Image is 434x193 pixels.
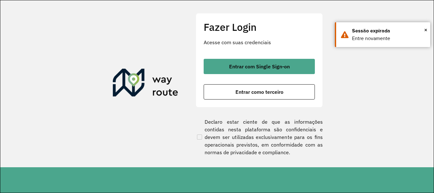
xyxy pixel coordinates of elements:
span: Entrar como terceiro [235,89,283,94]
span: Entrar com Single Sign-on [229,64,290,69]
span: × [424,25,427,35]
button: button [204,59,315,74]
button: button [204,84,315,100]
button: Close [424,25,427,35]
label: Declaro estar ciente de que as informações contidas nesta plataforma são confidenciais e devem se... [196,118,323,156]
h2: Fazer Login [204,21,315,33]
img: Roteirizador AmbevTech [113,69,178,99]
p: Acesse com suas credenciais [204,38,315,46]
div: Sessão expirada [352,27,425,35]
div: Entre novamente [352,35,425,42]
